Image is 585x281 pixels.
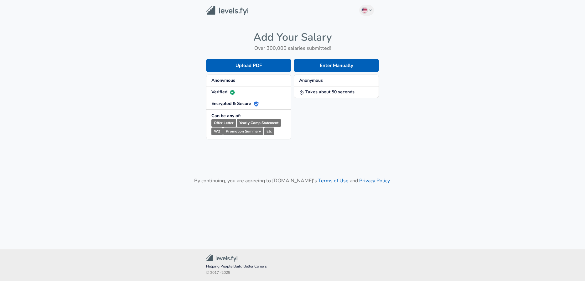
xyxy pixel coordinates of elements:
strong: Anonymous [211,77,235,83]
strong: Verified [211,89,235,95]
small: Offer Letter [211,119,236,127]
h6: Over 300,000 salaries submitted! [206,44,379,53]
button: Enter Manually [294,59,379,72]
small: Etc [264,127,274,135]
span: Helping People Build Better Careers [206,263,379,270]
a: Terms of Use [318,177,349,184]
small: Promotion Summary [223,127,263,135]
img: Levels.fyi [206,6,248,15]
strong: Encrypted & Secure [211,101,259,107]
strong: Takes about 50 seconds [299,89,355,95]
button: Upload PDF [206,59,291,72]
img: Levels.fyi Community [206,254,237,262]
strong: Anonymous [299,77,323,83]
strong: Can be any of: [211,113,241,119]
small: W2 [211,127,223,135]
h4: Add Your Salary [206,31,379,44]
a: Privacy Policy [359,177,390,184]
span: © 2017 - 2025 [206,270,379,276]
button: English (US) [359,5,374,16]
img: English (US) [362,8,367,13]
small: Yearly Comp Statement [237,119,281,127]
